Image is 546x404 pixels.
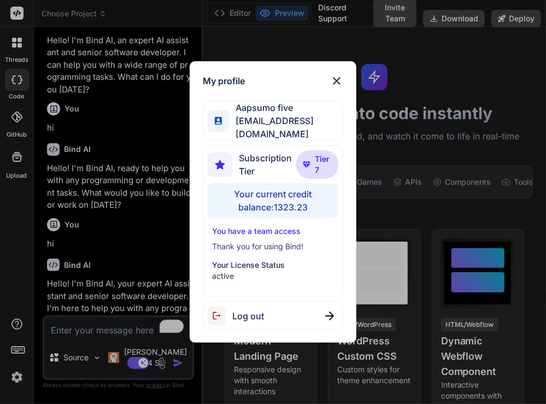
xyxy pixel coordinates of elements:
[208,183,338,218] div: Your current credit balance: 1323.23
[325,312,334,320] img: close
[229,101,343,114] span: Aapsumo five
[212,226,334,237] p: You have a team access
[212,271,334,282] p: active
[229,114,343,140] span: [EMAIL_ADDRESS][DOMAIN_NAME]
[315,154,332,175] span: Tier 7
[212,260,334,271] p: Your License Status
[215,117,222,124] img: profile
[212,241,334,252] p: Thank you for using Bind!
[208,307,232,325] img: logout
[203,74,245,87] h1: My profile
[232,309,264,323] span: Log out
[208,153,232,177] img: subscription
[330,74,343,87] img: close
[303,161,310,168] img: premium
[239,151,296,178] span: Subscription Tier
